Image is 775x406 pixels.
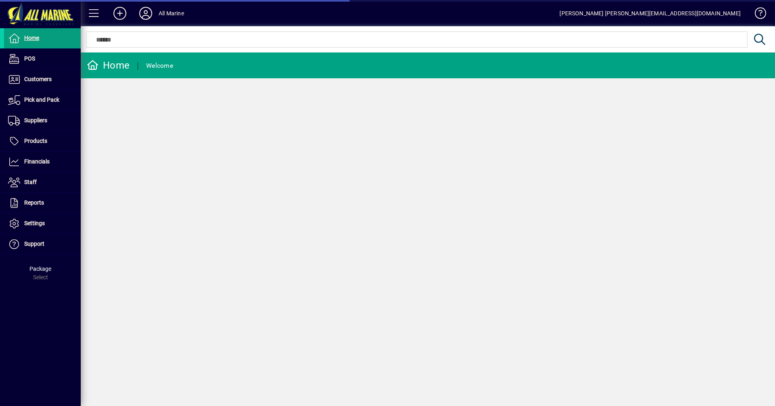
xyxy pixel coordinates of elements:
[159,7,184,20] div: All Marine
[4,90,81,110] a: Pick and Pack
[4,152,81,172] a: Financials
[24,96,59,103] span: Pick and Pack
[749,2,765,28] a: Knowledge Base
[24,76,52,82] span: Customers
[24,199,44,206] span: Reports
[559,7,741,20] div: [PERSON_NAME] [PERSON_NAME][EMAIL_ADDRESS][DOMAIN_NAME]
[24,179,37,185] span: Staff
[24,158,50,165] span: Financials
[4,234,81,254] a: Support
[133,6,159,21] button: Profile
[24,138,47,144] span: Products
[107,6,133,21] button: Add
[4,49,81,69] a: POS
[4,111,81,131] a: Suppliers
[146,59,173,72] div: Welcome
[4,172,81,193] a: Staff
[87,59,130,72] div: Home
[24,55,35,62] span: POS
[29,266,51,272] span: Package
[24,220,45,226] span: Settings
[4,193,81,213] a: Reports
[24,241,44,247] span: Support
[4,69,81,90] a: Customers
[24,35,39,41] span: Home
[4,213,81,234] a: Settings
[24,117,47,123] span: Suppliers
[4,131,81,151] a: Products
